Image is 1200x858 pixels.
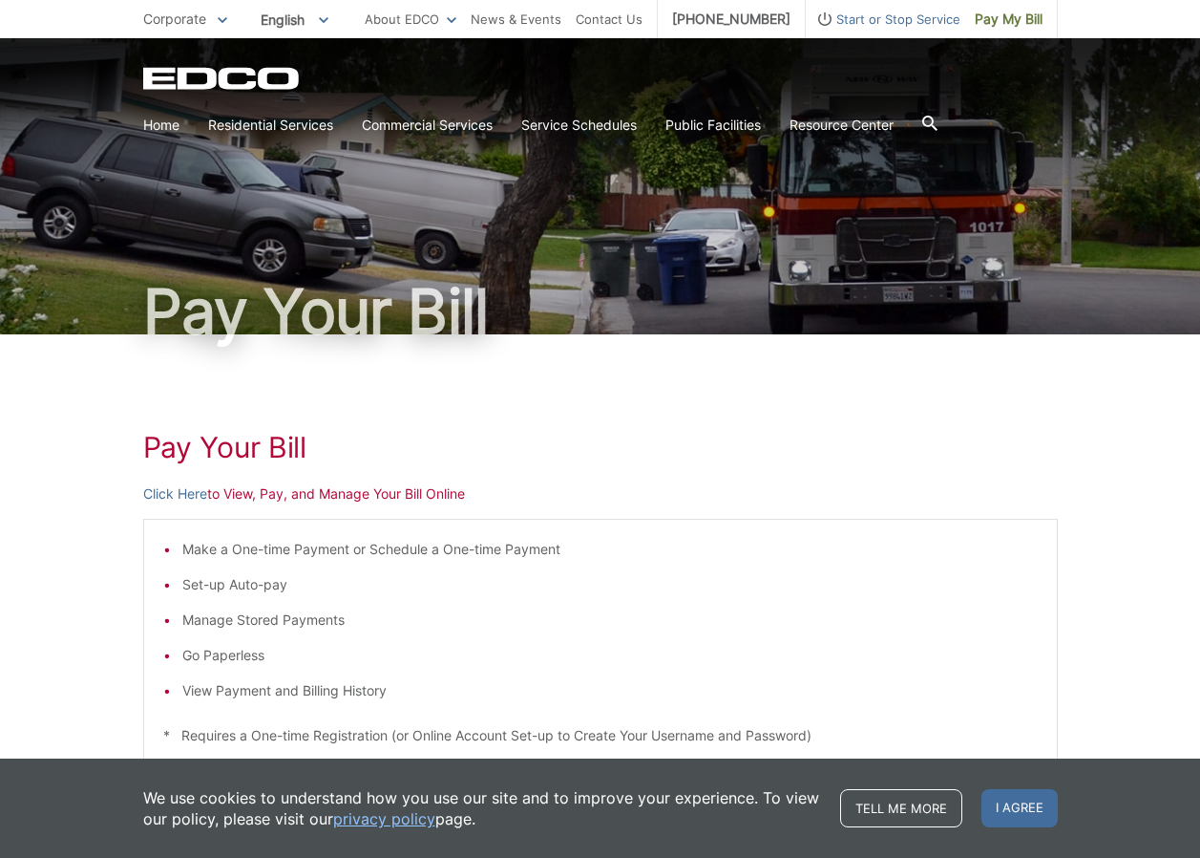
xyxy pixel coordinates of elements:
h1: Pay Your Bill [143,281,1058,342]
a: Click Here [143,483,207,504]
li: View Payment and Billing History [182,680,1038,701]
span: English [246,4,343,35]
li: Go Paperless [182,645,1038,666]
a: privacy policy [333,808,435,829]
h1: Pay Your Bill [143,430,1058,464]
a: Commercial Services [362,115,493,136]
a: News & Events [471,9,561,30]
span: I agree [981,789,1058,827]
p: to View, Pay, and Manage Your Bill Online [143,483,1058,504]
a: Contact Us [576,9,642,30]
a: About EDCO [365,9,456,30]
a: Residential Services [208,115,333,136]
a: Resource Center [789,115,894,136]
p: * Requires a One-time Registration (or Online Account Set-up to Create Your Username and Password) [163,725,1038,746]
li: Make a One-time Payment or Schedule a One-time Payment [182,539,1038,560]
a: EDCD logo. Return to the homepage. [143,67,302,90]
a: Public Facilities [665,115,761,136]
li: Manage Stored Payments [182,610,1038,631]
p: We use cookies to understand how you use our site and to improve your experience. To view our pol... [143,787,821,829]
a: Tell me more [840,789,962,827]
span: Corporate [143,11,206,27]
a: Home [143,115,179,136]
a: Service Schedules [521,115,637,136]
span: Pay My Bill [975,9,1042,30]
li: Set-up Auto-pay [182,574,1038,595]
